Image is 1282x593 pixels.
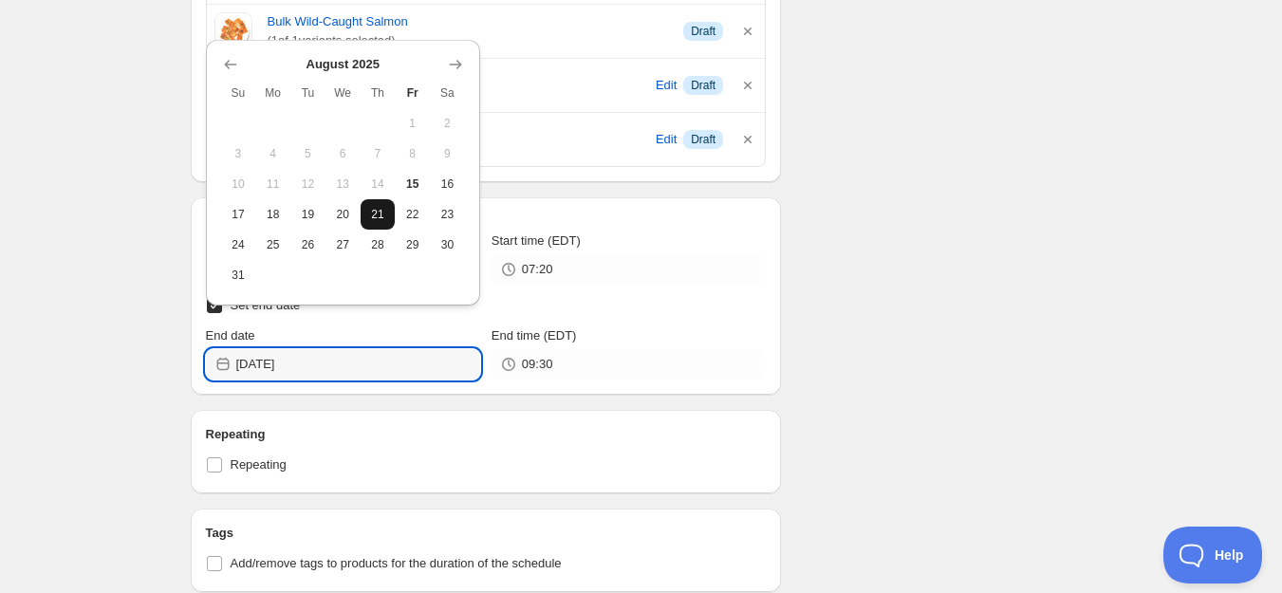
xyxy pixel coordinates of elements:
th: Thursday [361,78,396,108]
button: Show next month, September 2025 [442,51,469,78]
span: Tu [298,85,318,101]
span: Repeating [231,457,287,472]
button: Sunday August 3 2025 [221,139,256,169]
span: 19 [298,207,318,222]
button: Edit [653,70,679,101]
span: Draft [691,132,715,147]
span: 2 [437,116,457,131]
button: Friday August 29 2025 [395,230,430,260]
span: 26 [298,237,318,252]
button: Tuesday August 19 2025 [290,199,325,230]
span: 24 [229,237,249,252]
span: 31 [229,268,249,283]
span: 7 [368,146,388,161]
button: Friday August 22 2025 [395,199,430,230]
button: Friday August 1 2025 [395,108,430,139]
iframe: Toggle Customer Support [1163,527,1263,584]
span: Edit [656,130,677,149]
a: Bulk Wild-Caught Salmon [268,12,669,31]
span: 28 [368,237,388,252]
span: Su [229,85,249,101]
button: Saturday August 30 2025 [430,230,465,260]
button: Friday August 8 2025 [395,139,430,169]
span: 16 [437,176,457,192]
span: Sa [437,85,457,101]
span: 6 [333,146,353,161]
button: Saturday August 23 2025 [430,199,465,230]
button: Sunday August 10 2025 [221,169,256,199]
button: Monday August 25 2025 [255,230,290,260]
span: End time (EDT) [492,328,577,343]
span: Draft [691,24,715,39]
span: 14 [368,176,388,192]
span: Draft [691,78,715,93]
th: Tuesday [290,78,325,108]
button: Monday August 11 2025 [255,169,290,199]
button: Show previous month, July 2025 [217,51,244,78]
span: Edit [656,76,677,95]
button: Thursday August 28 2025 [361,230,396,260]
span: Add/remove tags to products for the duration of the schedule [231,556,562,570]
h2: Tags [206,524,767,543]
span: 17 [229,207,249,222]
button: Thursday August 21 2025 [361,199,396,230]
button: Saturday August 16 2025 [430,169,465,199]
span: 22 [402,207,422,222]
span: Mo [263,85,283,101]
span: 20 [333,207,353,222]
button: Tuesday August 5 2025 [290,139,325,169]
span: 30 [437,237,457,252]
button: Saturday August 2 2025 [430,108,465,139]
button: Wednesday August 13 2025 [325,169,361,199]
span: 8 [402,146,422,161]
button: Today Friday August 15 2025 [395,169,430,199]
span: 13 [333,176,353,192]
span: 29 [402,237,422,252]
span: 15 [402,176,422,192]
button: Saturday August 9 2025 [430,139,465,169]
span: Fr [402,85,422,101]
span: Start time (EDT) [492,233,581,248]
span: 27 [333,237,353,252]
span: 11 [263,176,283,192]
span: 3 [229,146,249,161]
span: 21 [368,207,388,222]
h2: Repeating [206,425,767,444]
button: Wednesday August 20 2025 [325,199,361,230]
th: Saturday [430,78,465,108]
button: Tuesday August 26 2025 [290,230,325,260]
h2: Active dates [206,213,767,232]
button: Thursday August 7 2025 [361,139,396,169]
th: Friday [395,78,430,108]
button: Tuesday August 12 2025 [290,169,325,199]
button: Monday August 4 2025 [255,139,290,169]
button: Edit [653,124,679,155]
span: 9 [437,146,457,161]
button: Wednesday August 27 2025 [325,230,361,260]
span: ( 1 of 1 variants selected) [268,31,669,50]
button: Wednesday August 6 2025 [325,139,361,169]
button: Sunday August 31 2025 [221,260,256,290]
span: We [333,85,353,101]
span: 10 [229,176,249,192]
button: Monday August 18 2025 [255,199,290,230]
span: 25 [263,237,283,252]
th: Wednesday [325,78,361,108]
th: Monday [255,78,290,108]
span: 5 [298,146,318,161]
button: Sunday August 24 2025 [221,230,256,260]
span: 23 [437,207,457,222]
button: Sunday August 17 2025 [221,199,256,230]
span: End date [206,328,255,343]
th: Sunday [221,78,256,108]
span: 18 [263,207,283,222]
span: 1 [402,116,422,131]
span: Th [368,85,388,101]
span: 4 [263,146,283,161]
button: Thursday August 14 2025 [361,169,396,199]
span: 12 [298,176,318,192]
